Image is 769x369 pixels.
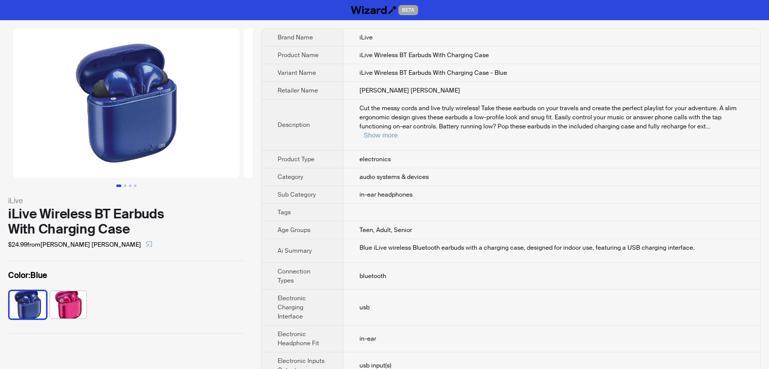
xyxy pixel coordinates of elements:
[129,184,131,187] button: Go to slide 3
[359,303,370,311] span: usb
[359,33,373,41] span: iLive
[359,226,412,234] span: Teen, Adult, Senior
[359,104,737,130] span: Cut the messy cords and live truly wireless! Take these earbuds on your travels and create the pe...
[50,291,86,318] img: Pink
[359,173,429,181] span: audio systems & devices
[278,121,310,129] span: Description
[146,241,152,247] span: select
[359,51,489,59] span: iLive Wireless BT Earbuds With Charging Case
[8,237,245,253] div: $24.99 from [PERSON_NAME] [PERSON_NAME]
[124,184,126,187] button: Go to slide 2
[116,184,121,187] button: Go to slide 1
[359,86,460,95] span: [PERSON_NAME] [PERSON_NAME]
[278,294,306,320] span: Electronic Charging Interface
[359,155,391,163] span: electronics
[278,51,319,59] span: Product Name
[8,195,245,206] div: iLive
[278,247,312,255] span: Ai Summary
[278,173,303,181] span: Category
[10,290,46,317] label: available
[359,191,413,199] span: in-ear headphones
[13,28,240,178] img: iLive Wireless BT Earbuds With Charging Case iLive Wireless BT Earbuds With Charging Case - Blue ...
[278,208,291,216] span: Tags
[359,104,744,140] div: Cut the messy cords and live truly wireless! Take these earbuds on your travels and create the pe...
[278,191,316,199] span: Sub Category
[364,131,397,139] button: Expand
[278,86,318,95] span: Retailer Name
[359,335,376,343] span: in-ear
[8,206,245,237] div: iLive Wireless BT Earbuds With Charging Case
[50,290,86,317] label: available
[278,155,314,163] span: Product Type
[359,243,744,252] div: Blue iLive wireless Bluetooth earbuds with a charging case, designed for indoor use, featuring a ...
[8,269,245,282] label: Blue
[278,33,313,41] span: Brand Name
[8,270,30,281] span: Color :
[278,69,316,77] span: Variant Name
[359,69,507,77] span: iLive Wireless BT Earbuds With Charging Case - Blue
[278,330,319,347] span: Electronic Headphone Fit
[278,267,310,285] span: Connection Types
[134,184,137,187] button: Go to slide 4
[244,28,470,178] img: iLive Wireless BT Earbuds With Charging Case iLive Wireless BT Earbuds With Charging Case - Blue ...
[706,122,710,130] span: ...
[398,5,418,15] span: BETA
[278,226,310,234] span: Age Groups
[359,272,386,280] span: bluetooth
[10,291,46,318] img: Blue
